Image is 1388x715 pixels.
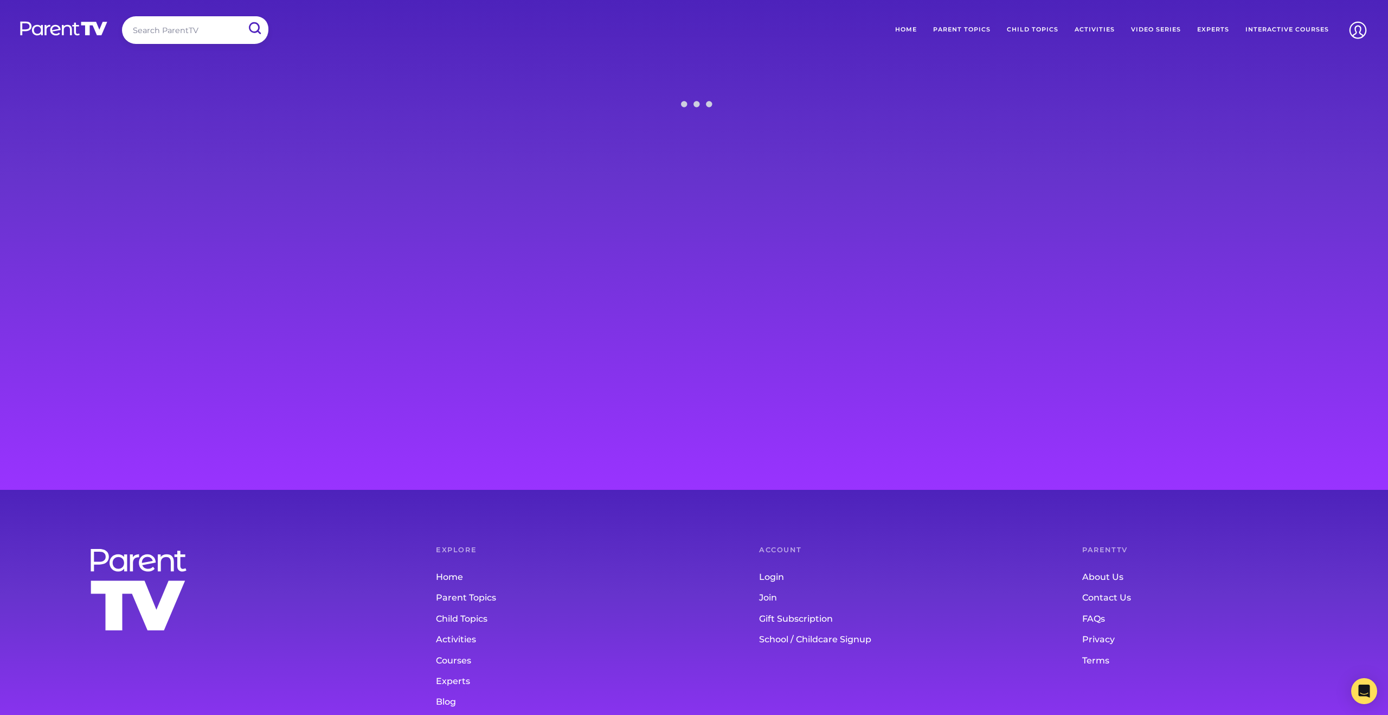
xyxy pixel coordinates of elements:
[1066,16,1123,43] a: Activities
[759,588,1039,609] a: Join
[1189,16,1237,43] a: Experts
[436,567,716,588] a: Home
[887,16,925,43] a: Home
[925,16,999,43] a: Parent Topics
[1082,609,1362,629] a: FAQs
[759,547,1039,554] h6: Account
[759,567,1039,588] a: Login
[1082,567,1362,588] a: About Us
[436,609,716,629] a: Child Topics
[1123,16,1189,43] a: Video Series
[436,692,716,713] a: Blog
[122,16,268,44] input: Search ParentTV
[436,629,716,650] a: Activities
[436,547,716,554] h6: Explore
[1082,547,1362,554] h6: ParentTV
[999,16,1066,43] a: Child Topics
[1351,678,1377,704] div: Open Intercom Messenger
[1082,629,1362,650] a: Privacy
[1237,16,1337,43] a: Interactive Courses
[436,650,716,671] a: Courses
[1082,650,1362,671] a: Terms
[436,588,716,609] a: Parent Topics
[759,609,1039,629] a: Gift Subscription
[240,16,268,41] input: Submit
[87,546,190,634] img: parenttv-logo-stacked-white.f9d0032.svg
[19,21,108,36] img: parenttv-logo-white.4c85aaf.svg
[759,629,1039,650] a: School / Childcare Signup
[1082,588,1362,609] a: Contact Us
[436,671,716,692] a: Experts
[1344,16,1372,44] img: Account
